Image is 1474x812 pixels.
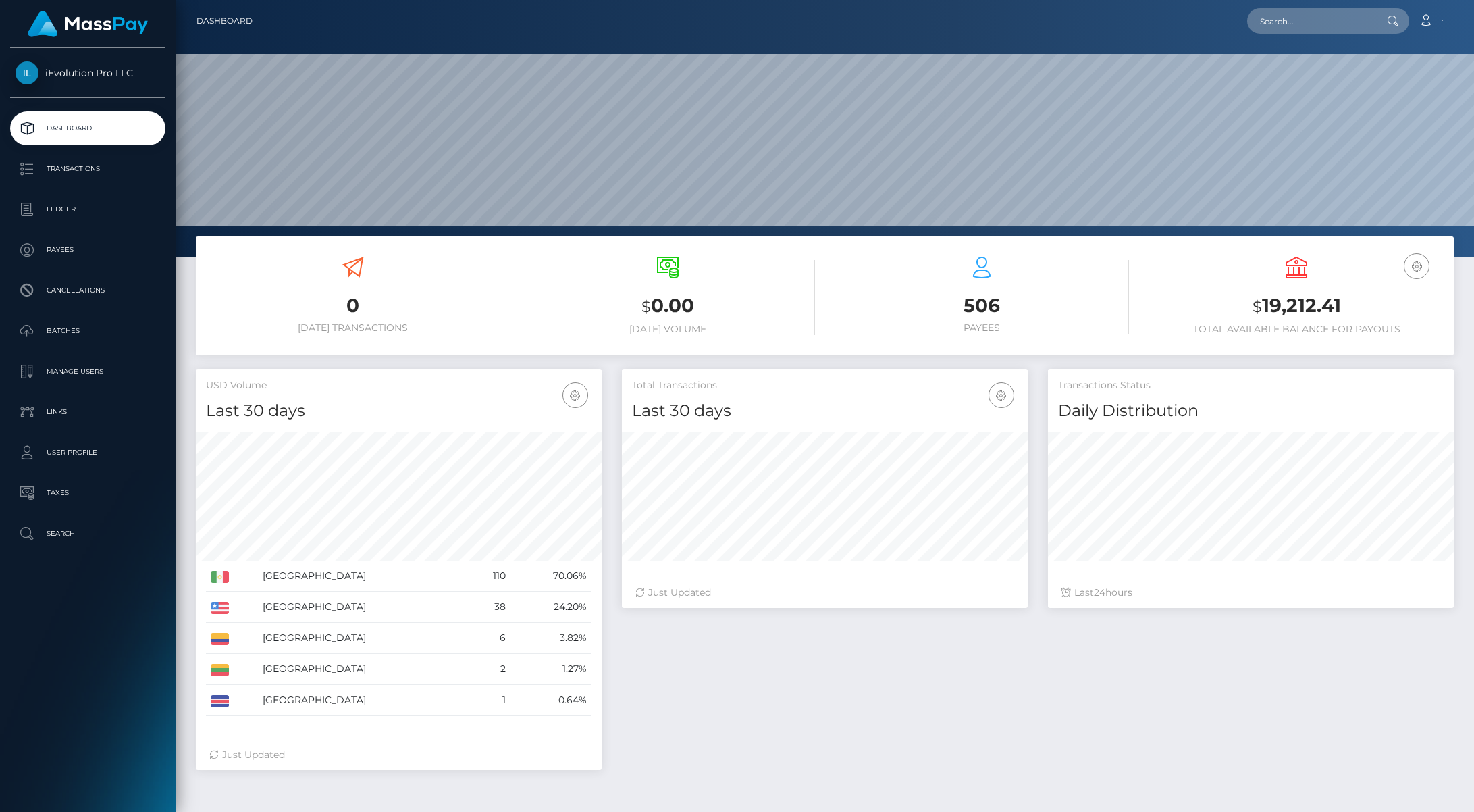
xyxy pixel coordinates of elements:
[1058,399,1444,423] h4: Daily Distribution
[28,11,148,37] img: MassPay Logo
[1253,297,1262,316] small: $
[1094,586,1105,599] span: 24
[211,571,229,583] img: MX.png
[16,321,160,341] p: Batches
[16,524,160,544] p: Search
[209,748,588,762] div: Just Updated
[258,592,469,623] td: [GEOGRAPHIC_DATA]
[469,561,510,592] td: 110
[258,654,469,685] td: [GEOGRAPHIC_DATA]
[196,7,253,35] a: Dashboard
[10,395,165,429] a: Links
[206,293,500,319] h3: 0
[469,592,510,623] td: 38
[16,483,160,503] p: Taxes
[16,199,160,220] p: Ledger
[10,355,165,388] a: Manage Users
[258,685,469,716] td: [GEOGRAPHIC_DATA]
[1058,379,1444,392] h5: Transactions Status
[635,586,1014,600] div: Just Updated
[510,685,591,716] td: 0.64%
[211,664,229,676] img: LT.png
[16,240,160,260] p: Payees
[258,623,469,654] td: [GEOGRAPHIC_DATA]
[510,654,591,685] td: 1.27%
[10,274,165,307] a: Cancellations
[510,623,591,654] td: 3.82%
[16,402,160,422] p: Links
[469,685,510,716] td: 1
[206,399,591,423] h4: Last 30 days
[632,379,1018,392] h5: Total Transactions
[1149,293,1444,320] h3: 19,212.41
[835,322,1130,334] h6: Payees
[10,67,165,79] span: iEvolution Pro LLC
[521,324,815,335] h6: [DATE] Volume
[16,118,160,138] p: Dashboard
[10,152,165,186] a: Transactions
[10,476,165,510] a: Taxes
[206,379,591,392] h5: USD Volume
[1247,8,1374,34] input: Search...
[510,592,591,623] td: 24.20%
[258,561,469,592] td: [GEOGRAPHIC_DATA]
[835,293,1130,319] h3: 506
[10,517,165,551] a: Search
[16,442,160,463] p: User Profile
[1061,586,1440,600] div: Last hours
[16,61,38,84] img: iEvolution Pro LLC
[10,233,165,267] a: Payees
[10,193,165,226] a: Ledger
[10,111,165,145] a: Dashboard
[10,436,165,470] a: User Profile
[16,361,160,382] p: Manage Users
[521,293,815,320] h3: 0.00
[211,602,229,614] img: US.png
[510,561,591,592] td: 70.06%
[16,280,160,301] p: Cancellations
[641,297,651,316] small: $
[16,159,160,179] p: Transactions
[469,623,510,654] td: 6
[206,322,500,334] h6: [DATE] Transactions
[211,695,229,707] img: CR.png
[632,399,1018,423] h4: Last 30 days
[211,633,229,645] img: CO.png
[469,654,510,685] td: 2
[10,314,165,348] a: Batches
[1149,324,1444,335] h6: Total Available Balance for Payouts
